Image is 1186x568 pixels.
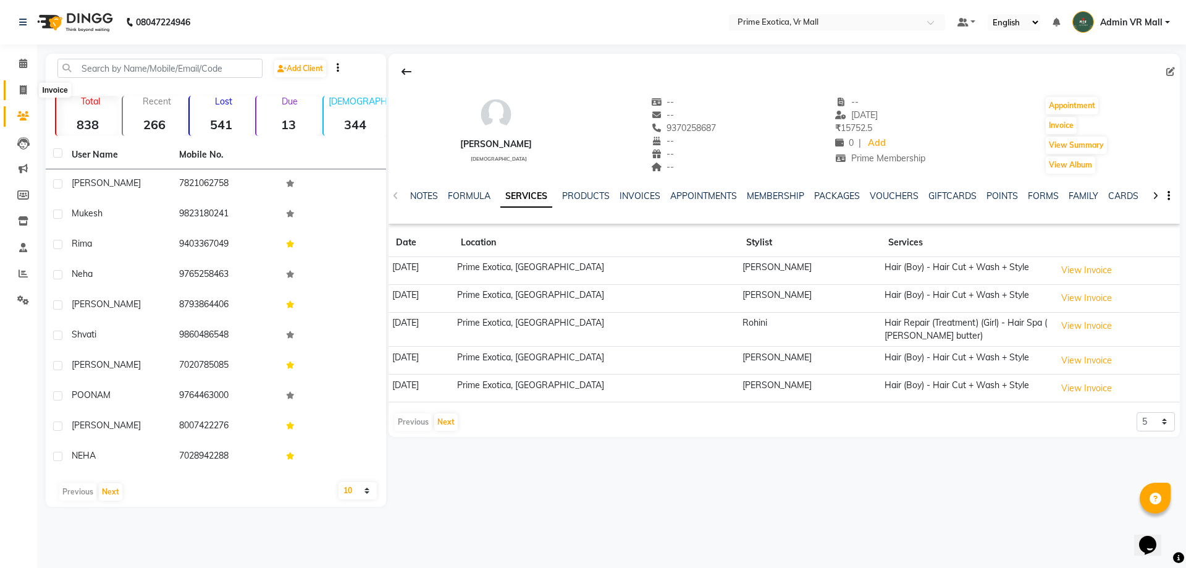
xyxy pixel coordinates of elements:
[259,96,319,107] p: Due
[747,190,804,201] a: MEMBERSHIP
[256,117,319,132] strong: 13
[64,141,172,169] th: User Name
[670,190,737,201] a: APPOINTMENTS
[393,60,419,83] div: Back to Client
[172,321,279,351] td: 9860486548
[1028,190,1059,201] a: FORMS
[453,284,739,312] td: Prime Exotica, [GEOGRAPHIC_DATA]
[835,122,872,134] span: 15752.5
[835,96,859,108] span: --
[460,138,532,151] div: [PERSON_NAME]
[389,229,453,257] th: Date
[57,59,263,78] input: Search by Name/Mobile/Email/Code
[453,229,739,257] th: Location
[739,284,881,312] td: [PERSON_NAME]
[739,229,881,257] th: Stylist
[651,148,675,159] span: --
[500,185,552,208] a: SERVICES
[32,5,116,40] img: logo
[1046,97,1098,114] button: Appointment
[389,284,453,312] td: [DATE]
[172,260,279,290] td: 9765258463
[651,135,675,146] span: --
[274,60,326,77] a: Add Client
[389,257,453,285] td: [DATE]
[859,137,861,150] span: |
[651,161,675,172] span: --
[881,375,1051,402] td: Hair (Boy) - Hair Cut + Wash + Style
[72,268,93,279] span: Neha
[128,96,186,107] p: Recent
[453,312,739,347] td: Prime Exotica, [GEOGRAPHIC_DATA]
[448,190,490,201] a: FORMULA
[72,208,103,219] span: mukesh
[881,229,1051,257] th: Services
[866,135,888,152] a: Add
[410,190,438,201] a: NOTES
[835,153,925,164] span: Prime Membership
[739,257,881,285] td: [PERSON_NAME]
[739,375,881,402] td: [PERSON_NAME]
[329,96,387,107] p: [DEMOGRAPHIC_DATA]
[72,389,111,401] span: POONAM
[123,117,186,132] strong: 266
[1046,117,1077,134] button: Invoice
[72,177,141,189] span: [PERSON_NAME]
[39,83,70,98] div: Invoice
[814,190,860,201] a: PACKAGES
[1108,190,1138,201] a: CARDS
[881,347,1051,375] td: Hair (Boy) - Hair Cut + Wash + Style
[1056,261,1117,280] button: View Invoice
[1056,316,1117,336] button: View Invoice
[1100,16,1163,29] span: Admin VR Mall
[72,238,92,249] span: Rima
[172,442,279,472] td: 7028942288
[453,347,739,375] td: Prime Exotica, [GEOGRAPHIC_DATA]
[835,137,854,148] span: 0
[389,312,453,347] td: [DATE]
[835,109,878,121] span: [DATE]
[881,257,1051,285] td: Hair (Boy) - Hair Cut + Wash + Style
[136,5,190,40] b: 08047224946
[324,117,387,132] strong: 344
[651,96,675,108] span: --
[172,169,279,200] td: 7821062758
[72,450,96,461] span: NEHA
[620,190,660,201] a: INVOICES
[471,156,527,162] span: [DEMOGRAPHIC_DATA]
[1056,379,1117,398] button: View Invoice
[1134,519,1174,556] iframe: chat widget
[56,117,119,132] strong: 838
[1046,137,1107,154] button: View Summary
[172,141,279,169] th: Mobile No.
[562,190,610,201] a: PRODUCTS
[1069,190,1098,201] a: FAMILY
[1056,351,1117,370] button: View Invoice
[195,96,253,107] p: Lost
[453,375,739,402] td: Prime Exotica, [GEOGRAPHIC_DATA]
[739,347,881,375] td: [PERSON_NAME]
[453,257,739,285] td: Prime Exotica, [GEOGRAPHIC_DATA]
[389,375,453,402] td: [DATE]
[986,190,1018,201] a: POINTS
[835,122,841,134] span: ₹
[739,312,881,347] td: Rohini
[190,117,253,132] strong: 541
[1046,156,1095,174] button: View Album
[72,299,141,310] span: [PERSON_NAME]
[99,483,122,501] button: Next
[1072,11,1094,33] img: Admin VR Mall
[881,284,1051,312] td: Hair (Boy) - Hair Cut + Wash + Style
[389,347,453,375] td: [DATE]
[651,109,675,121] span: --
[172,290,279,321] td: 8793864406
[72,329,96,340] span: shvati
[172,230,279,260] td: 9403367049
[172,200,279,230] td: 9823180241
[172,351,279,381] td: 7020785085
[61,96,119,107] p: Total
[651,122,717,134] span: 9370258687
[72,359,141,370] span: [PERSON_NAME]
[477,96,515,133] img: avatar
[928,190,977,201] a: GIFTCARDS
